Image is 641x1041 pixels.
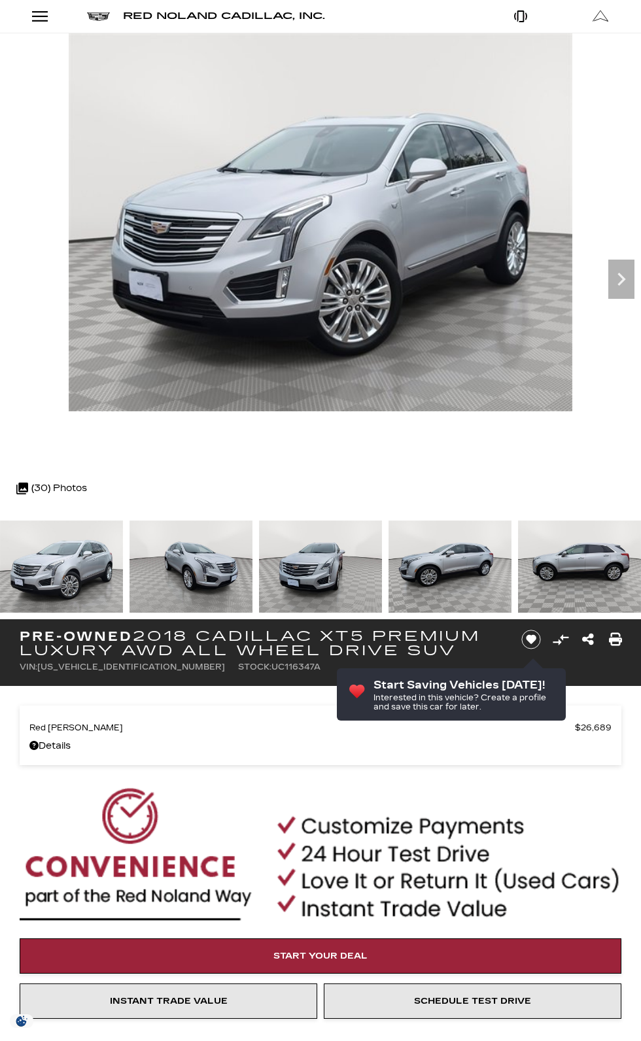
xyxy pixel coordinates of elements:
img: Used 2018 Radiant Silver Metallic Cadillac Premium Luxury AWD image 3 [259,520,382,613]
img: Used 2018 Radiant Silver Metallic Cadillac Premium Luxury AWD image 4 [389,520,511,613]
a: Start Your Deal [20,938,621,974]
img: Used 2018 Radiant Silver Metallic Cadillac Premium Luxury AWD image 5 [518,520,641,613]
span: Red Noland Cadillac, Inc. [123,10,325,22]
span: $26,689 [575,719,612,737]
a: Share this Pre-Owned 2018 Cadillac XT5 Premium Luxury AWD All Wheel Drive SUV [582,630,594,649]
div: Next [608,260,634,299]
section: Click to Open Cookie Consent Modal [7,1014,37,1028]
span: [US_VEHICLE_IDENTIFICATION_NUMBER] [37,662,225,672]
div: (30) Photos [10,473,94,504]
span: VIN: [20,662,37,672]
span: UC116347A [271,662,320,672]
a: Print this Pre-Owned 2018 Cadillac XT5 Premium Luxury AWD All Wheel Drive SUV [609,630,622,649]
strong: Pre-Owned [20,628,133,644]
a: Red [PERSON_NAME] $26,689 [29,719,612,737]
a: Red Noland Cadillac, Inc. [123,12,325,21]
span: Stock: [238,662,271,672]
span: Start Your Deal [273,951,368,961]
h1: 2018 Cadillac XT5 Premium Luxury AWD All Wheel Drive SUV [20,629,503,658]
span: Instant Trade Value [110,996,228,1006]
a: Instant Trade Value [20,983,317,1019]
a: Details [29,737,612,755]
span: Schedule Test Drive [414,996,531,1006]
button: Compare Vehicle [551,630,570,649]
span: Red [PERSON_NAME] [29,719,575,737]
button: Save vehicle [517,629,546,650]
img: Cadillac logo [87,12,110,21]
img: Opt-Out Icon [7,1014,37,1028]
a: Schedule Test Drive [324,983,621,1019]
img: Used 2018 Radiant Silver Metallic Cadillac Premium Luxury AWD image 2 [130,520,252,613]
